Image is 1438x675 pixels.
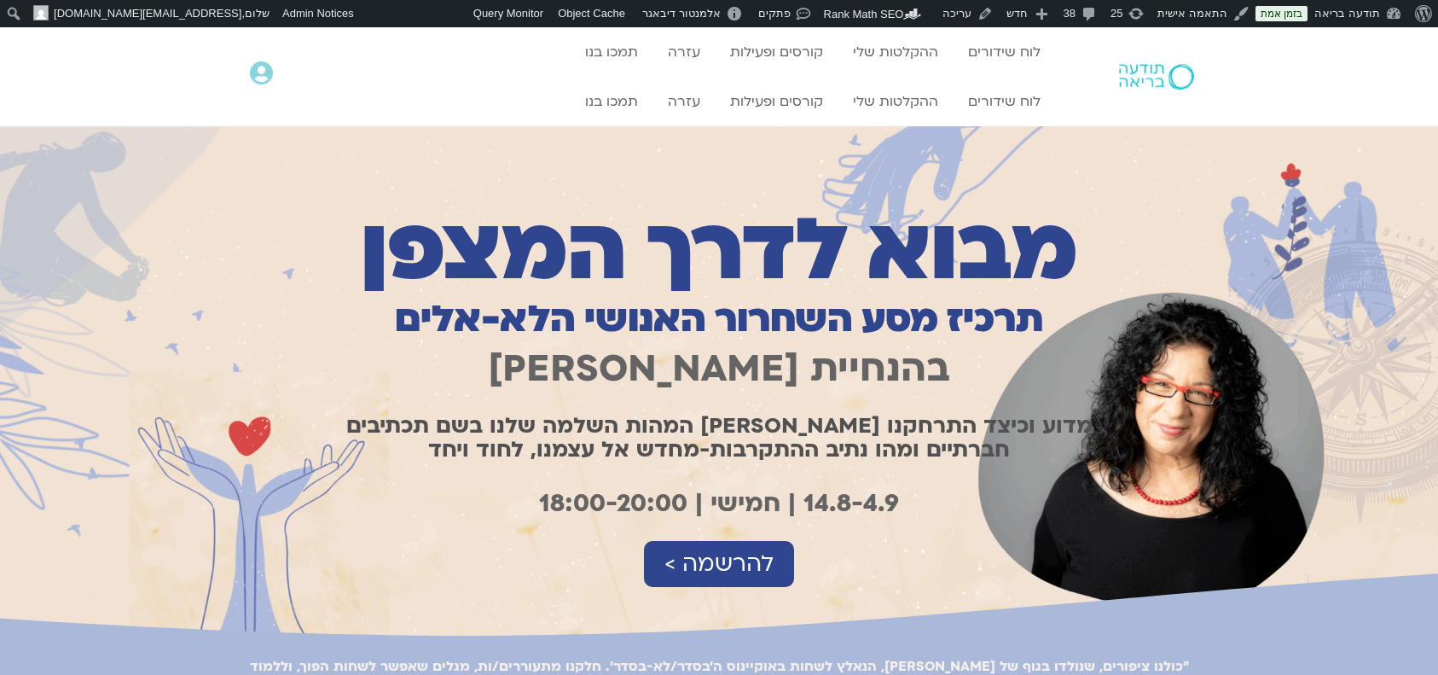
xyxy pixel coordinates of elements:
a: לוח שידורים [960,36,1049,68]
a: ההקלטות שלי [844,36,947,68]
a: להרשמה > [644,541,794,587]
span: Rank Math SEO [824,8,904,20]
a: קורסים ופעילות [722,36,832,68]
a: ההקלטות שלי [844,85,947,118]
a: לוח שידורים [960,85,1049,118]
h2: בהנחיית [PERSON_NAME] [334,347,1104,390]
a: עזרה [659,85,709,118]
a: עזרה [659,36,709,68]
h1: מדוע וכיצד התרחקנו [PERSON_NAME] המהות השלמה שלנו בשם תכתיבים חברתיים ומהו נתיב ההתקרבות-מחדש אל ... [334,414,1104,462]
a: בזמן אמת [1255,6,1308,21]
h1: מבוא לדרך המצפן [334,201,1104,300]
img: תודעה בריאה [1119,64,1194,90]
a: תמכו בנו [577,85,647,118]
h1: תרכיז מסע השחרור האנושי הלא-אלים [334,298,1104,340]
span: [EMAIL_ADDRESS][DOMAIN_NAME] [54,7,241,20]
a: קורסים ופעילות [722,85,832,118]
a: תמכו בנו [577,36,647,68]
span: להרשמה > [664,551,774,577]
h2: 14.8-4.9 | חמישי | 18:00-20:00 [334,489,1104,517]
